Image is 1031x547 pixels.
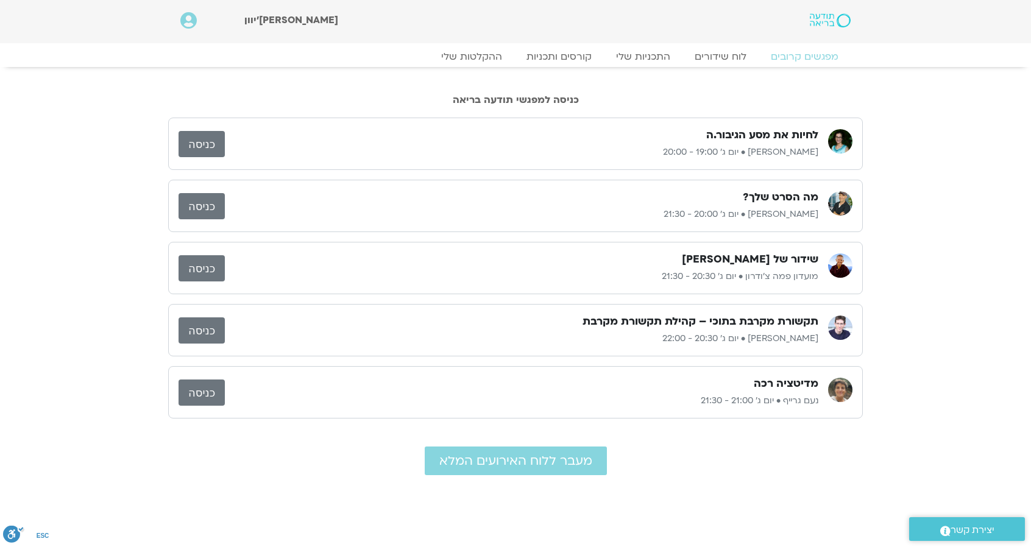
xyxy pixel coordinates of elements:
[225,331,818,346] p: [PERSON_NAME] • יום ג׳ 20:30 - 22:00
[909,517,1025,541] a: יצירת קשר
[828,129,852,154] img: תמר לינצבסקי
[754,376,818,391] h3: מדיטציה רכה
[244,13,338,27] span: [PERSON_NAME]'יוון
[179,131,225,157] a: כניסה
[706,128,818,143] h3: לחיות את מסע הגיבור.ה
[179,379,225,406] a: כניסה
[828,378,852,402] img: נעם גרייף
[179,317,225,344] a: כניסה
[682,51,759,63] a: לוח שידורים
[168,94,863,105] h2: כניסה למפגשי תודעה בריאה
[225,207,818,222] p: [PERSON_NAME] • יום ג׳ 20:00 - 21:30
[951,522,994,538] span: יצירת קשר
[682,252,818,267] h3: שידור של [PERSON_NAME]
[828,191,852,216] img: ג'יוואן ארי בוסתן
[828,253,852,278] img: מועדון פמה צ'ודרון
[179,255,225,281] a: כניסה
[425,446,607,475] a: מעבר ללוח האירועים המלא
[225,269,818,284] p: מועדון פמה צ'ודרון • יום ג׳ 20:30 - 21:30
[604,51,682,63] a: התכניות שלי
[225,393,818,408] p: נעם גרייף • יום ג׳ 21:00 - 21:30
[429,51,514,63] a: ההקלטות שלי
[179,193,225,219] a: כניסה
[743,190,818,205] h3: מה הסרט שלך?
[759,51,851,63] a: מפגשים קרובים
[828,316,852,340] img: ערן טייכר
[180,51,851,63] nav: Menu
[514,51,604,63] a: קורסים ותכניות
[439,454,592,468] span: מעבר ללוח האירועים המלא
[225,145,818,160] p: [PERSON_NAME] • יום ג׳ 19:00 - 20:00
[583,314,818,329] h3: תקשורת מקרבת בתוכי – קהילת תקשורת מקרבת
